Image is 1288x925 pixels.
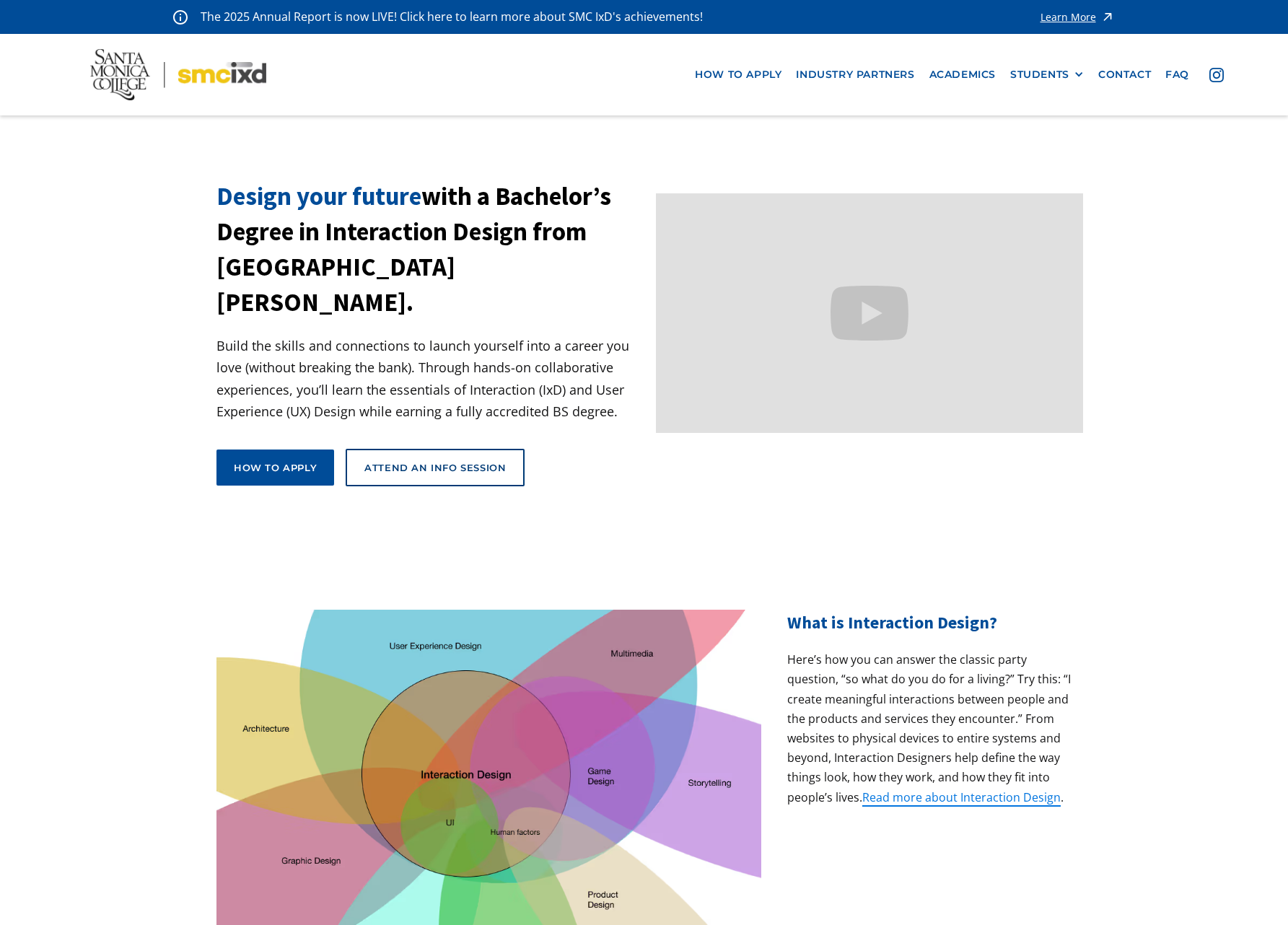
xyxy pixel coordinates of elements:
p: Build the skills and connections to launch yourself into a career you love (without breaking the ... [216,335,644,423]
p: The 2025 Annual Report is now LIVE! Click here to learn more about SMC IxD's achievements! [201,7,704,27]
img: Santa Monica College - SMC IxD logo [90,49,266,100]
a: contact [1091,61,1158,88]
h1: with a Bachelor’s Degree in Interaction Design from [GEOGRAPHIC_DATA][PERSON_NAME]. [216,179,644,320]
a: Learn More [1041,7,1115,27]
a: faq [1158,61,1196,88]
div: STUDENTS [1010,69,1084,81]
a: Academics [922,61,1003,88]
div: How to apply [234,461,317,474]
img: icon - information - alert [173,9,188,25]
h2: What is Interaction Design? [787,610,1072,636]
div: Learn More [1041,12,1096,22]
div: STUDENTS [1010,69,1069,81]
div: Attend an Info Session [364,461,506,474]
a: Attend an Info Session [346,449,525,486]
a: how to apply [688,61,789,88]
a: How to apply [216,450,334,486]
iframe: Design your future with a Bachelor's Degree in Interaction Design from Santa Monica College [656,193,1084,434]
p: Here’s how you can answer the classic party question, “so what do you do for a living?” Try this:... [787,650,1072,807]
img: icon - arrow - alert [1100,7,1115,27]
a: industry partners [789,61,921,88]
img: icon - instagram [1209,68,1224,82]
span: Design your future [216,180,421,212]
a: Read more about Interaction Design [862,789,1061,807]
